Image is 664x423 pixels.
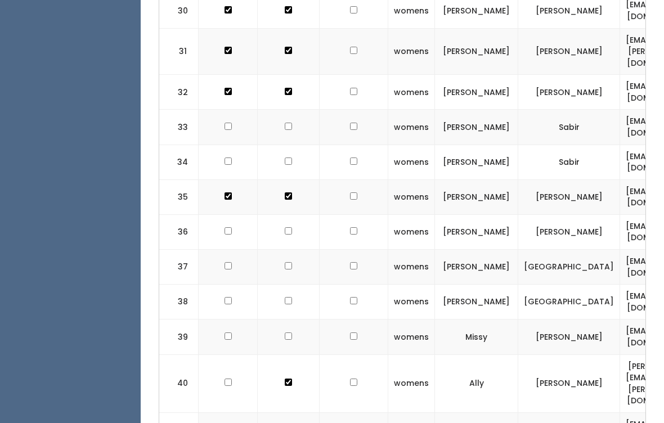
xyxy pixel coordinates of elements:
td: Sabir [518,110,620,145]
td: womens [388,179,435,214]
td: [PERSON_NAME] [435,179,518,214]
td: 33 [159,110,199,145]
td: [PERSON_NAME] [435,145,518,179]
td: [PERSON_NAME] [518,354,620,412]
td: womens [388,75,435,110]
td: [GEOGRAPHIC_DATA] [518,250,620,285]
td: 38 [159,285,199,319]
td: 32 [159,75,199,110]
td: womens [388,145,435,179]
td: womens [388,110,435,145]
td: [PERSON_NAME] [435,110,518,145]
td: 36 [159,214,199,249]
td: [PERSON_NAME] [435,250,518,285]
td: [PERSON_NAME] [518,319,620,354]
td: [GEOGRAPHIC_DATA] [518,285,620,319]
td: 31 [159,28,199,75]
td: 35 [159,179,199,214]
td: 40 [159,354,199,412]
td: [PERSON_NAME] [435,28,518,75]
td: Sabir [518,145,620,179]
td: [PERSON_NAME] [435,285,518,319]
td: 39 [159,319,199,354]
td: [PERSON_NAME] [518,214,620,249]
td: Missy [435,319,518,354]
td: [PERSON_NAME] [435,214,518,249]
td: womens [388,250,435,285]
td: womens [388,214,435,249]
td: [PERSON_NAME] [518,179,620,214]
td: Ally [435,354,518,412]
td: womens [388,354,435,412]
td: [PERSON_NAME] [518,28,620,75]
td: 34 [159,145,199,179]
td: [PERSON_NAME] [518,75,620,110]
td: womens [388,28,435,75]
td: 37 [159,250,199,285]
td: womens [388,319,435,354]
td: [PERSON_NAME] [435,75,518,110]
td: womens [388,285,435,319]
